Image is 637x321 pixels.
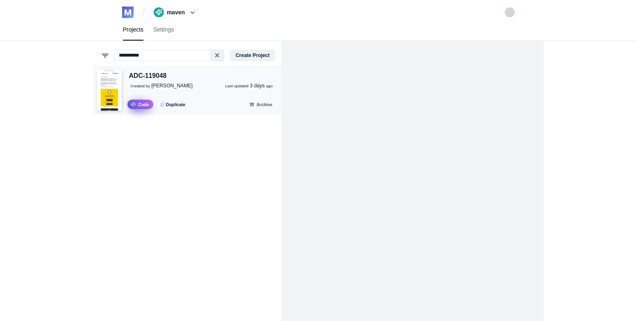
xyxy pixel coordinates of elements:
small: ago [266,84,273,88]
button: Duplicate [156,100,190,109]
a: Last updated 3 days ago [225,82,273,90]
small: Last updated [225,84,249,88]
button: maven [151,6,200,19]
button: Archive [245,100,277,109]
img: logo [122,7,134,18]
a: Settings [148,19,179,41]
span: / [142,6,145,19]
small: Created by [130,84,150,88]
a: Code [127,100,153,109]
span: [PERSON_NAME] [151,83,193,89]
button: Create Project [230,50,275,61]
div: ADC-119048 [129,71,167,81]
a: Projects [118,19,149,41]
